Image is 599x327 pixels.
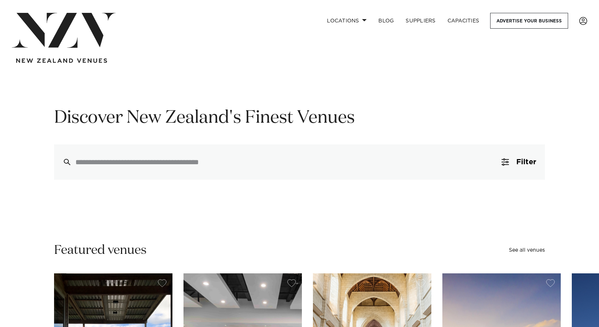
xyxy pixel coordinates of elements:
[54,107,545,130] h1: Discover New Zealand's Finest Venues
[516,158,536,166] span: Filter
[54,242,147,259] h2: Featured venues
[509,248,545,253] a: See all venues
[493,144,545,180] button: Filter
[400,13,441,29] a: SUPPLIERS
[12,13,116,48] img: nzv-logo.png
[442,13,485,29] a: Capacities
[321,13,372,29] a: Locations
[372,13,400,29] a: BLOG
[490,13,568,29] a: Advertise your business
[16,58,107,63] img: new-zealand-venues-text.png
